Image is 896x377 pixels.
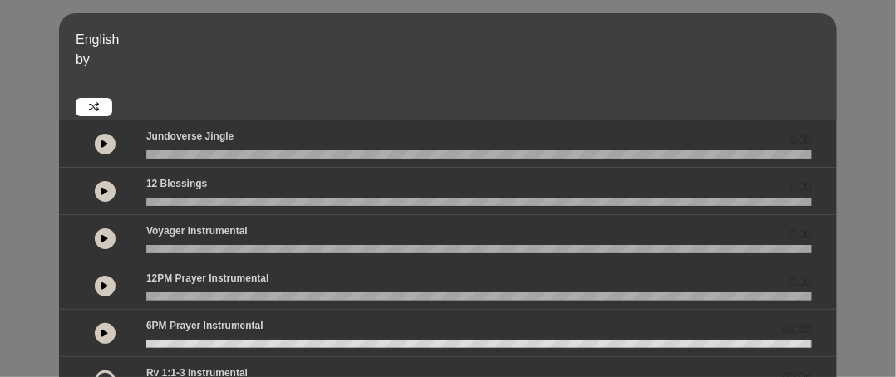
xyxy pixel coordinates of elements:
[146,176,207,191] p: 12 Blessings
[790,131,812,149] span: 0.00
[146,223,248,238] p: Voyager Instrumental
[76,52,90,66] span: by
[790,273,812,291] span: 0.00
[146,129,234,144] p: Jundoverse Jingle
[790,226,812,243] span: 0.00
[146,318,263,333] p: 6PM Prayer Instrumental
[76,30,833,50] p: English
[146,271,268,286] p: 12PM Prayer Instrumental
[783,321,812,338] span: 01:55
[790,179,812,196] span: 0.00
